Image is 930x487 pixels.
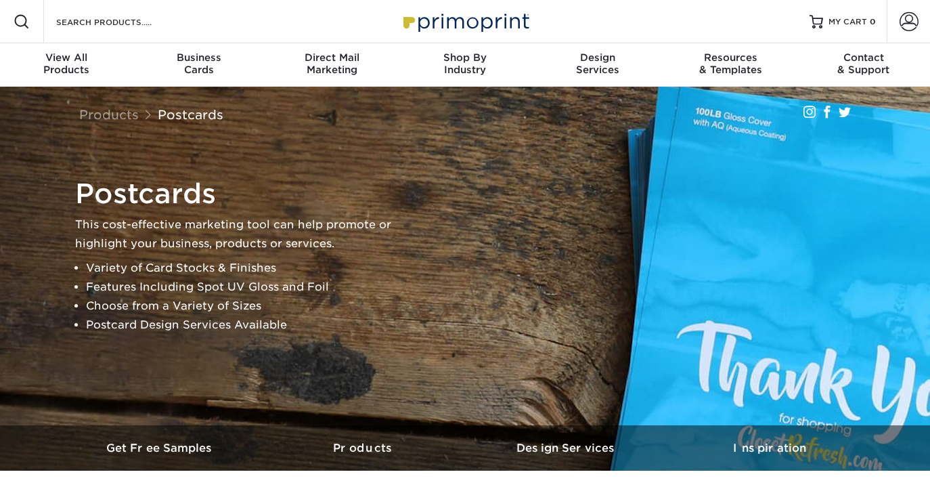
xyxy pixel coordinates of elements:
[55,14,187,30] input: SEARCH PRODUCTS.....
[399,51,531,64] span: Shop By
[664,43,797,87] a: Resources& Templates
[397,7,533,36] img: Primoprint
[797,51,930,64] span: Contact
[86,316,414,335] li: Postcard Design Services Available
[664,51,797,64] span: Resources
[158,107,223,122] a: Postcards
[266,51,399,64] span: Direct Mail
[797,51,930,76] div: & Support
[465,425,668,471] a: Design Services
[133,43,265,87] a: BusinessCards
[86,259,414,278] li: Variety of Card Stocks & Finishes
[266,51,399,76] div: Marketing
[75,215,414,253] p: This cost-effective marketing tool can help promote or highlight your business, products or servi...
[797,43,930,87] a: Contact& Support
[262,425,465,471] a: Products
[79,107,139,122] a: Products
[133,51,265,64] span: Business
[399,51,531,76] div: Industry
[870,17,876,26] span: 0
[668,425,871,471] a: Inspiration
[86,278,414,297] li: Features Including Spot UV Gloss and Foil
[133,51,265,76] div: Cards
[668,442,871,454] h3: Inspiration
[59,425,262,471] a: Get Free Samples
[531,43,664,87] a: DesignServices
[262,442,465,454] h3: Products
[59,442,262,454] h3: Get Free Samples
[75,177,414,210] h1: Postcards
[531,51,664,76] div: Services
[399,43,531,87] a: Shop ByIndustry
[664,51,797,76] div: & Templates
[828,16,867,28] span: MY CART
[531,51,664,64] span: Design
[465,442,668,454] h3: Design Services
[86,297,414,316] li: Choose from a Variety of Sizes
[266,43,399,87] a: Direct MailMarketing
